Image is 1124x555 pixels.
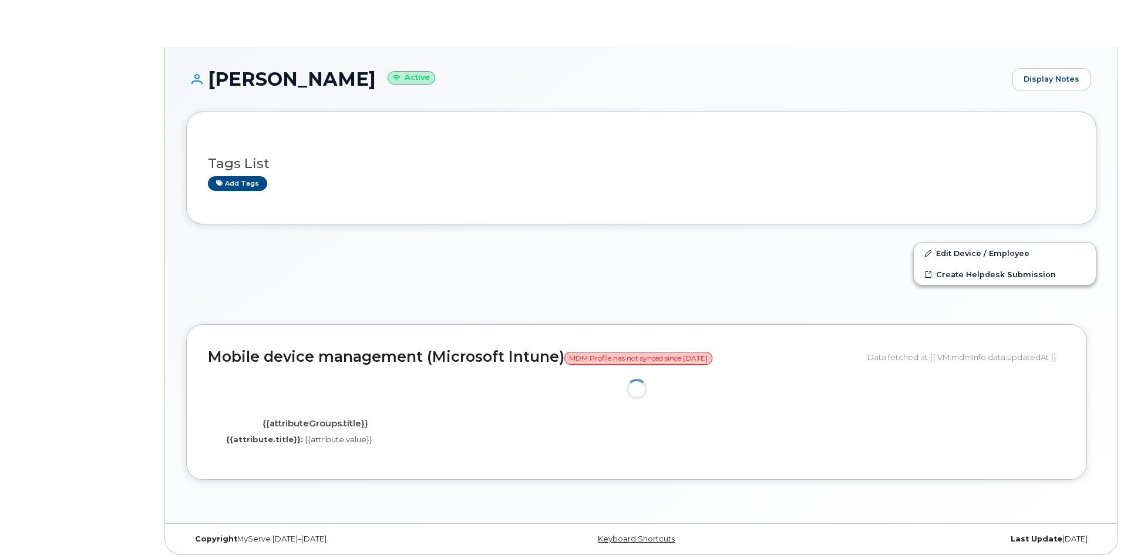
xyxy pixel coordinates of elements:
[186,534,490,544] div: MyServe [DATE]–[DATE]
[914,243,1096,264] a: Edit Device / Employee
[793,534,1096,544] div: [DATE]
[914,264,1096,285] a: Create Helpdesk Submission
[226,434,303,445] label: {{attribute.title}}:
[564,352,712,365] span: MDM Profile has not synced since [DATE]
[195,534,237,543] strong: Copyright
[1011,534,1062,543] strong: Last Update
[186,69,1007,89] h1: [PERSON_NAME]
[208,176,267,191] a: Add tags
[388,71,435,85] small: Active
[217,419,413,429] h4: {{attributeGroups.title}}
[208,156,1075,171] h3: Tags List
[1012,68,1091,90] a: Display Notes
[208,349,859,365] h2: Mobile device management (Microsoft Intune)
[305,435,372,444] span: {{attribute.value}}
[867,346,1065,368] div: Data fetched at {{ VM.mdmInfo.data.updatedAt }}
[598,534,675,543] a: Keyboard Shortcuts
